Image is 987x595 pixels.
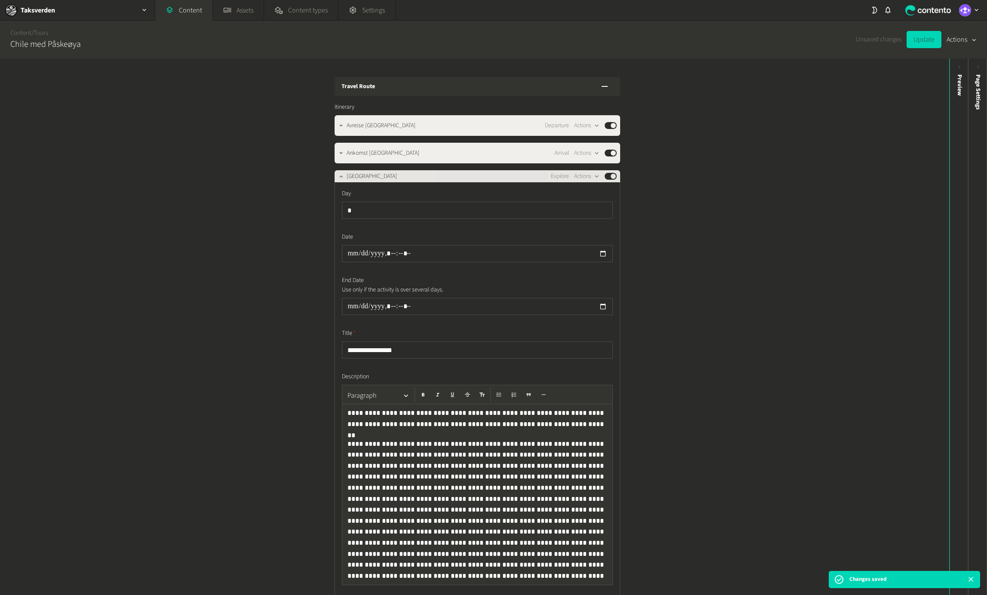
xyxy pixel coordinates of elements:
span: / [31,28,34,37]
span: Page Settings [974,74,983,110]
span: Avreise Oslo [347,121,415,130]
span: Departure [545,121,569,130]
div: Preview [955,74,964,96]
a: Tours [34,28,48,37]
img: Eirik Kyrkjeeide [959,4,971,16]
a: Content [10,28,31,37]
span: End Date [342,276,364,285]
button: Actions [574,171,600,181]
button: Actions [574,120,600,131]
img: Taksverden [5,4,17,16]
span: Santiago de Chile [347,172,397,181]
span: Ankomst Santiago de Chile [347,149,419,158]
button: Actions [574,148,600,158]
span: Itinerary [335,103,354,112]
button: Actions [947,31,977,48]
button: Paragraph [344,387,413,404]
span: Settings [362,5,385,15]
h2: Taksverden [21,5,55,15]
span: Date [342,233,353,242]
span: Title [342,329,356,338]
p: Changes saved [849,575,886,584]
span: Content types [288,5,328,15]
button: Update [907,31,941,48]
span: Unsaved changes [856,35,901,45]
span: Explore [551,172,569,181]
span: Day [342,189,351,198]
h3: Travel Route [341,82,375,91]
h2: Chile med Påskeøya [10,38,81,51]
p: Use only if the activity is over several days. [342,285,538,294]
span: Arrival [554,149,569,158]
span: Description [342,372,369,381]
